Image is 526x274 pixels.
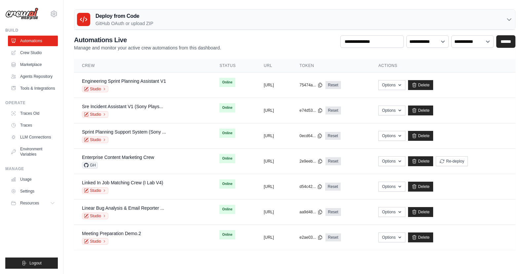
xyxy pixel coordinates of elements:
span: Online [219,230,235,239]
button: 75474a... [299,82,322,88]
button: Options [378,131,405,141]
a: Engineering Sprint Planning Assistant V1 [82,78,166,84]
a: LLM Connections [8,132,58,142]
button: Options [378,156,405,166]
a: Reset [325,183,341,191]
a: Studio [82,86,108,92]
button: d54c42... [299,184,322,189]
a: Studio [82,213,108,219]
button: Re-deploy [436,156,468,166]
a: Marketplace [8,59,58,70]
a: Studio [82,238,108,245]
a: Sre Incident Assistant V1 (Sony Plays... [82,104,163,109]
span: Resources [20,200,39,206]
a: Reset [325,81,341,89]
a: Settings [8,186,58,197]
a: Delete [408,207,433,217]
a: Delete [408,131,433,141]
button: e74d53... [299,108,322,113]
p: GitHub OAuth or upload ZIP [95,20,153,27]
a: Sprint Planning Support System (Sony ... [82,129,166,135]
button: Resources [8,198,58,208]
a: Automations [8,36,58,46]
a: Reset [325,157,341,165]
button: Options [378,232,405,242]
span: Online [219,154,235,163]
a: Linked In Job Matching Crew (I Lab V4) [82,180,163,185]
img: Logo [5,8,38,20]
a: Tools & Integrations [8,83,58,94]
a: Reset [325,208,341,216]
span: Online [219,179,235,189]
span: Online [219,103,235,112]
button: Options [378,106,405,115]
a: Usage [8,174,58,185]
a: Traces [8,120,58,131]
button: aa9d48... [299,209,322,215]
span: Online [219,205,235,214]
a: Delete [408,232,433,242]
div: Build [5,28,58,33]
button: Options [378,80,405,90]
h3: Deploy from Code [95,12,153,20]
div: Manage [5,166,58,171]
a: Delete [408,80,433,90]
th: URL [256,59,291,73]
button: Options [378,182,405,192]
a: Meeting Preparation Demo.2 [82,231,141,236]
a: Delete [408,182,433,192]
span: Online [219,129,235,138]
span: GH [82,162,98,168]
th: Crew [74,59,211,73]
a: Studio [82,137,108,143]
a: Delete [408,106,433,115]
a: Environment Variables [8,144,58,160]
a: Traces Old [8,108,58,119]
p: Manage and monitor your active crew automations from this dashboard. [74,45,221,51]
button: Options [378,207,405,217]
a: Reset [325,233,341,241]
th: Actions [370,59,515,73]
span: Logout [29,260,42,266]
a: Crew Studio [8,47,58,58]
div: Operate [5,100,58,106]
a: Studio [82,111,108,118]
a: Delete [408,156,433,166]
a: Studio [82,187,108,194]
a: Reset [325,107,341,114]
a: Agents Repository [8,71,58,82]
a: Enterprise Content Marketing Crew [82,155,154,160]
th: Token [291,59,370,73]
th: Status [211,59,256,73]
button: e2ae03... [299,235,322,240]
a: Linear Bug Analysis & Email Reporter ... [82,205,164,211]
button: 0ecd64... [299,133,322,138]
button: Logout [5,258,58,269]
a: Reset [325,132,341,140]
button: 2e9eeb... [299,159,322,164]
span: Online [219,78,235,87]
h2: Automations Live [74,35,221,45]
